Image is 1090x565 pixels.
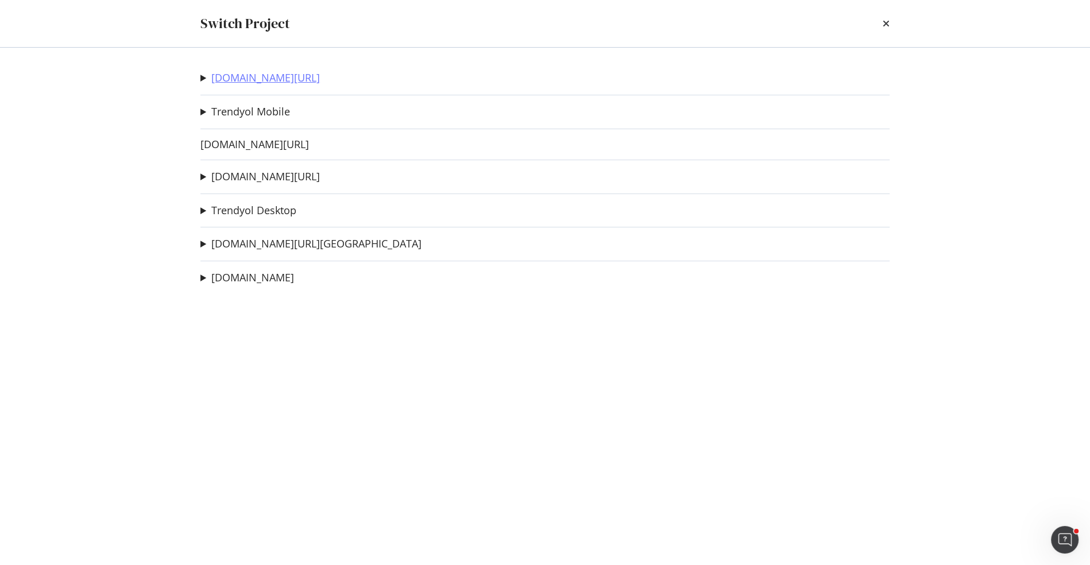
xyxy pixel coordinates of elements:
[200,71,320,86] summary: [DOMAIN_NAME][URL]
[200,270,294,285] summary: [DOMAIN_NAME]
[211,238,422,250] a: [DOMAIN_NAME][URL][GEOGRAPHIC_DATA]
[200,237,422,251] summary: [DOMAIN_NAME][URL][GEOGRAPHIC_DATA]
[211,106,290,118] a: Trendyol Mobile
[211,204,296,216] a: Trendyol Desktop
[211,171,320,183] a: [DOMAIN_NAME][URL]
[200,105,290,119] summary: Trendyol Mobile
[200,138,309,150] a: [DOMAIN_NAME][URL]
[200,203,296,218] summary: Trendyol Desktop
[1051,526,1079,554] iframe: Intercom live chat
[883,14,890,33] div: times
[211,272,294,284] a: [DOMAIN_NAME]
[211,72,320,84] a: [DOMAIN_NAME][URL]
[200,169,320,184] summary: [DOMAIN_NAME][URL]
[200,14,290,33] div: Switch Project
